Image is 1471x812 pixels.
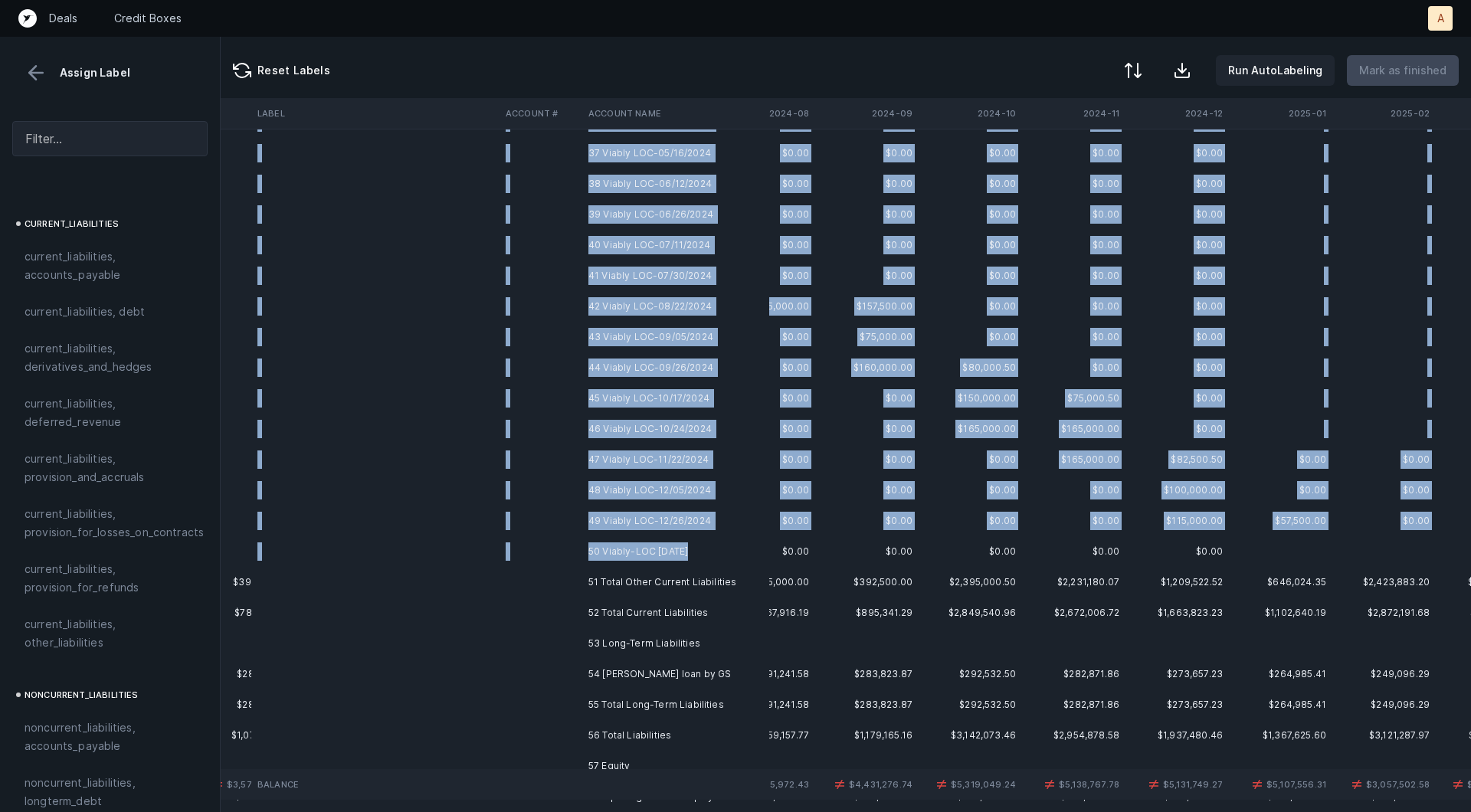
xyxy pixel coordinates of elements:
td: $0.00 [919,322,1022,352]
td: $0.00 [1125,352,1229,383]
td: 55 Total Long-Term Liabilities [582,689,769,720]
img: 2d4cea4e0e7287338f84d783c1d74d81.svg [1449,775,1467,794]
td: $0.00 [1022,536,1125,567]
td: $0.00 [1022,475,1125,506]
td: $0.00 [1332,475,1436,506]
th: 2024-03 [195,98,298,129]
td: $0.00 [919,475,1022,506]
td: $75,000.50 [1022,383,1125,414]
td: $0.00 [195,352,298,383]
td: $0.00 [1125,414,1229,444]
td: $0.00 [1125,322,1229,352]
td: $4,431,276.74 [815,769,919,800]
td: $397,000.00 [195,567,298,598]
button: Mark as finished [1347,55,1459,86]
td: $286,792.15 [195,689,298,720]
span: noncurrent_liabilities [25,686,139,704]
td: $646,024.35 [1229,567,1332,598]
td: $0.00 [815,230,919,260]
td: 51 Total Other Current Liabilities [582,567,769,598]
td: $0.00 [195,506,298,536]
td: 40 Viably LOC-07/11/2024 [582,230,769,260]
td: $150,000.00 [919,383,1022,414]
td: $0.00 [1022,230,1125,260]
td: $0.00 [1125,169,1229,199]
td: 53 Long-Term Liabilities [582,628,769,659]
td: $0.00 [815,138,919,169]
td: $282,871.86 [1022,659,1125,689]
td: $160,000.00 [815,352,919,383]
td: $0.00 [1022,291,1125,322]
td: $0.00 [815,199,919,230]
td: $0.00 [195,536,298,567]
th: Account # [500,98,582,129]
th: 2024-12 [1125,98,1229,129]
td: $1,663,823.23 [1125,598,1229,628]
td: $0.00 [815,444,919,475]
div: Assign Label [12,61,208,84]
td: $165,000.00 [919,414,1022,444]
td: 50 Viably-LOC [DATE] [582,536,769,567]
td: $165,000.00 [1022,444,1125,475]
td: $0.00 [195,475,298,506]
td: $283,823.87 [815,689,919,720]
td: $0.00 [1125,230,1229,260]
td: 37 Viably LOC-05/16/2024 [582,138,769,169]
td: $0.00 [815,475,919,506]
th: 2025-02 [1332,98,1436,129]
p: Mark as finished [1359,61,1446,80]
td: $264,985.41 [1229,659,1332,689]
img: 2d4cea4e0e7287338f84d783c1d74d81.svg [1248,775,1266,794]
td: $0.00 [1125,199,1229,230]
span: current_liabilities, other_liabilities [25,615,195,652]
td: $1,209,522.52 [1125,567,1229,598]
td: $0.00 [1022,169,1125,199]
td: $5,319,049.24 [919,769,1022,800]
td: $0.00 [815,536,919,567]
td: $249,096.29 [1332,659,1436,689]
td: $3,057,502.58 [1332,769,1436,800]
td: $264,985.41 [1229,689,1332,720]
td: $2,849,540.96 [919,598,1022,628]
span: current_liabilities, deferred_revenue [25,395,195,431]
input: Filter... [12,121,208,156]
td: $0.00 [195,322,298,352]
td: $0.00 [919,444,1022,475]
td: $75,000.00 [815,322,919,352]
td: $282,871.86 [1022,689,1125,720]
td: 47 Viably LOC-11/22/2024 [582,444,769,475]
td: $273,657.23 [1125,689,1229,720]
td: 38 Viably LOC-06/12/2024 [582,169,769,199]
td: 39 Viably LOC-06/26/2024 [582,199,769,230]
td: $0.00 [815,506,919,536]
td: 52 Total Current Liabilities [582,598,769,628]
td: $0.00 [1022,138,1125,169]
td: $0.00 [195,414,298,444]
td: 56 Total Liabilities [582,720,769,751]
td: $0.00 [919,291,1022,322]
td: $0.00 [1022,199,1125,230]
td: $0.00 [815,260,919,291]
td: $0.00 [919,169,1022,199]
td: $0.00 [1332,444,1436,475]
td: 48 Viably LOC-12/05/2024 [582,475,769,506]
td: $0.00 [919,536,1022,567]
td: 44 Viably LOC-09/26/2024 [582,352,769,383]
td: $0.00 [195,199,298,230]
td: $0.00 [195,260,298,291]
td: $165,000.00 [1022,414,1125,444]
a: Credit Boxes [114,11,182,26]
td: $0.00 [815,169,919,199]
td: $3,121,287.97 [1332,720,1436,751]
button: Reset Labels [221,55,342,86]
td: $2,423,883.20 [1332,567,1436,598]
td: 49 Viably LOC-12/26/2024 [582,506,769,536]
td: $0.00 [195,169,298,199]
td: 41 Viably LOC-07/30/2024 [582,260,769,291]
td: $292,532.50 [919,659,1022,689]
td: 42 Viably LOC-08/22/2024 [582,291,769,322]
td: $115,000.00 [1125,506,1229,536]
td: $100,000.00 [1125,475,1229,506]
td: $0.00 [815,383,919,414]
